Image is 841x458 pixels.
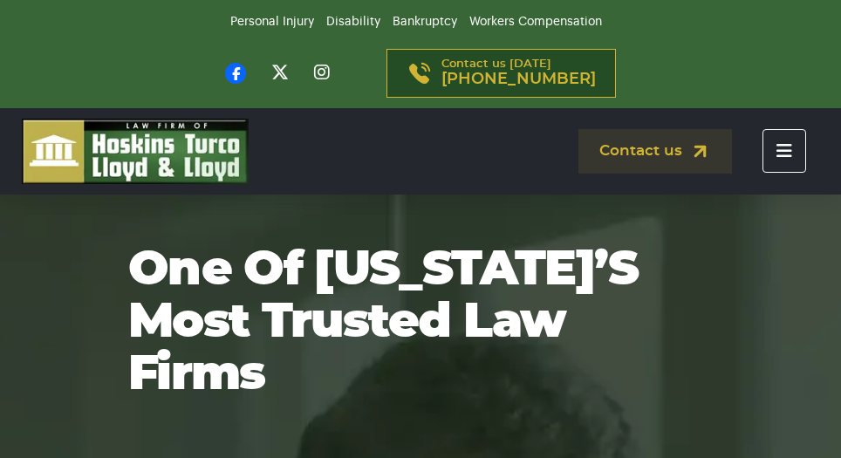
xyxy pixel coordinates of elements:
p: Contact us [DATE] [441,58,596,88]
a: Disability [326,16,380,28]
a: Bankruptcy [393,16,457,28]
h1: One of [US_STATE]’s most trusted law firms [128,244,678,401]
span: [PHONE_NUMBER] [441,71,596,88]
img: logo [22,119,249,184]
a: Contact us [578,129,732,174]
a: Personal Injury [230,16,314,28]
a: Workers Compensation [469,16,602,28]
a: Contact us [DATE][PHONE_NUMBER] [386,49,616,98]
button: Toggle navigation [762,129,806,173]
